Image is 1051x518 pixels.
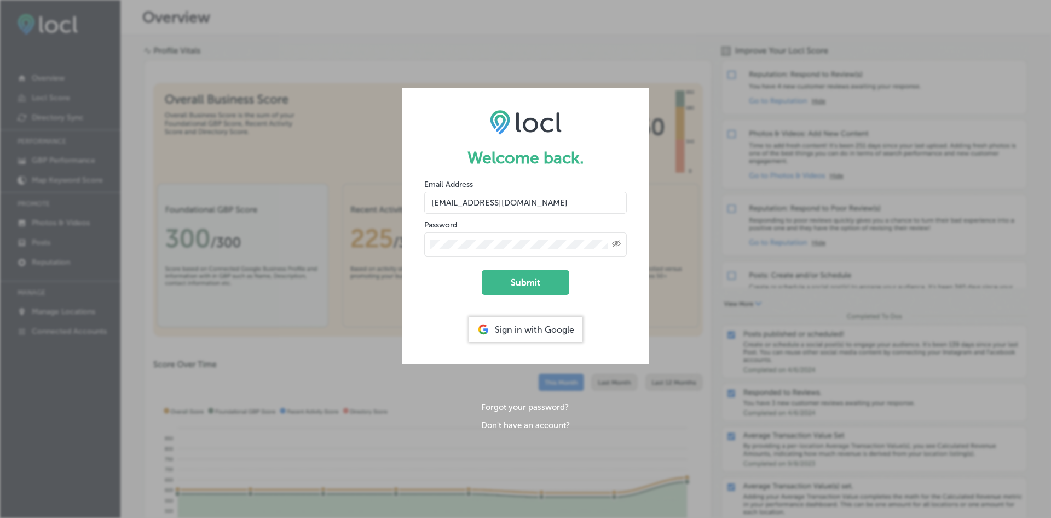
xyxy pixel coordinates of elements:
[424,220,457,230] label: Password
[424,148,627,168] h1: Welcome back.
[481,420,570,430] a: Don't have an account?
[481,402,569,412] a: Forgot your password?
[612,240,621,249] span: Toggle password visibility
[469,317,582,342] div: Sign in with Google
[490,110,562,135] img: LOCL logo
[424,180,473,189] label: Email Address
[482,270,569,295] button: Submit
